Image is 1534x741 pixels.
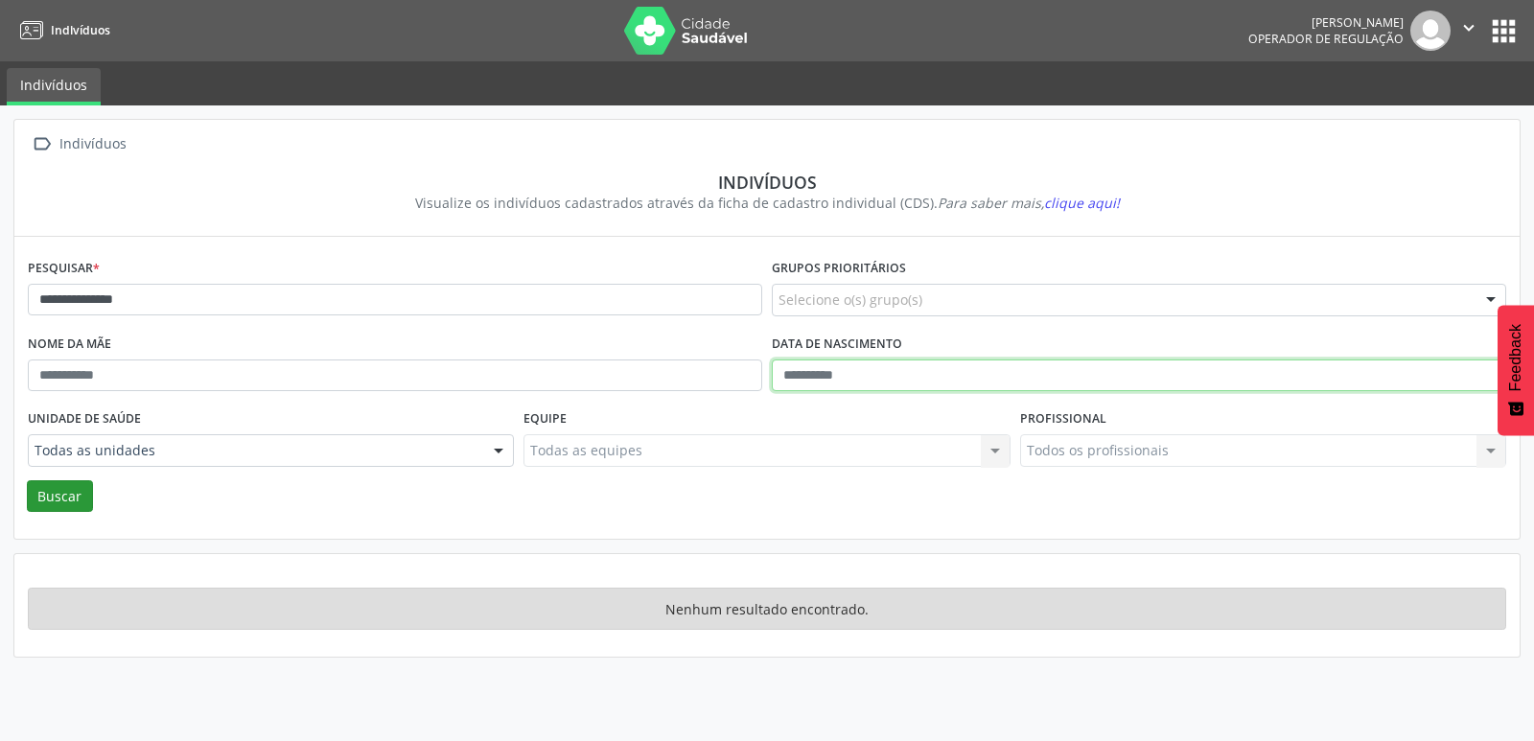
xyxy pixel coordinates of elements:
span: Todas as unidades [35,441,475,460]
span: Selecione o(s) grupo(s) [779,289,922,310]
button: apps [1487,14,1521,48]
button: Buscar [27,480,93,513]
span: Operador de regulação [1248,31,1404,47]
i:  [28,130,56,158]
span: Indivíduos [51,22,110,38]
label: Grupos prioritários [772,254,906,284]
div: Nenhum resultado encontrado. [28,588,1506,630]
label: Equipe [523,405,567,434]
a: Indivíduos [13,14,110,46]
i: Para saber mais, [938,194,1120,212]
div: [PERSON_NAME] [1248,14,1404,31]
button:  [1451,11,1487,51]
label: Pesquisar [28,254,100,284]
button: Feedback - Mostrar pesquisa [1498,305,1534,435]
a:  Indivíduos [28,130,129,158]
label: Profissional [1020,405,1106,434]
a: Indivíduos [7,68,101,105]
div: Visualize os indivíduos cadastrados através da ficha de cadastro individual (CDS). [41,193,1493,213]
i:  [1458,17,1479,38]
div: Indivíduos [41,172,1493,193]
label: Unidade de saúde [28,405,141,434]
label: Nome da mãe [28,330,111,359]
img: img [1410,11,1451,51]
label: Data de nascimento [772,330,902,359]
div: Indivíduos [56,130,129,158]
span: clique aqui! [1044,194,1120,212]
span: Feedback [1507,324,1524,391]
